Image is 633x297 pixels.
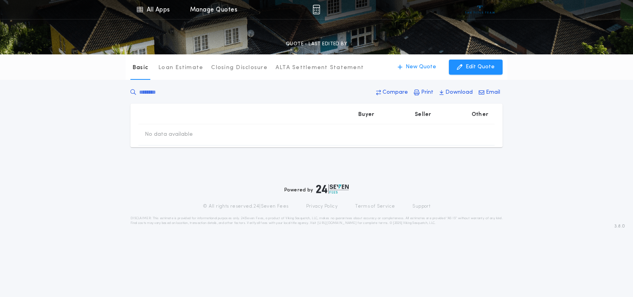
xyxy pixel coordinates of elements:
[465,6,495,13] img: vs-icon
[317,222,357,225] a: [URL][DOMAIN_NAME]
[472,111,488,119] p: Other
[437,85,475,100] button: Download
[390,60,444,75] button: New Quote
[449,60,503,75] button: Edit Quote
[614,223,625,230] span: 3.8.0
[306,203,338,210] a: Privacy Policy
[415,111,431,119] p: Seller
[421,89,433,96] p: Print
[284,184,349,194] div: Powered by
[211,64,268,72] p: Closing Disclosure
[313,5,320,14] img: img
[358,111,374,119] p: Buyer
[316,184,349,194] img: logo
[355,203,395,210] a: Terms of Service
[132,64,148,72] p: Basic
[286,40,347,48] p: QUOTE - LAST EDITED BY
[130,216,503,226] p: DISCLAIMER: This estimate is provided for informational purposes only. 24|Seven Fees, a product o...
[476,85,503,100] button: Email
[412,85,436,100] button: Print
[203,203,289,210] p: © All rights reserved. 24|Seven Fees
[374,85,410,100] button: Compare
[158,64,203,72] p: Loan Estimate
[138,124,199,145] td: No data available
[486,89,500,96] p: Email
[466,63,495,71] p: Edit Quote
[383,89,408,96] p: Compare
[406,63,436,71] p: New Quote
[445,89,473,96] p: Download
[276,64,364,72] p: ALTA Settlement Statement
[412,203,430,210] a: Support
